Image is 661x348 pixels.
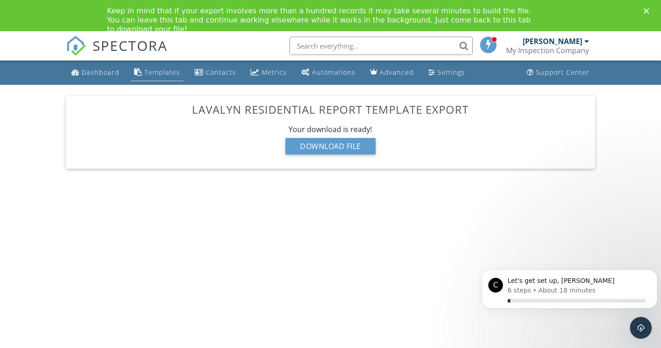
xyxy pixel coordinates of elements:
[262,68,287,77] div: Metrics
[285,138,376,155] div: Download File
[73,124,587,134] div: Your download is ready!
[144,68,180,77] div: Templates
[68,64,123,81] a: Dashboard
[380,68,414,77] div: Advanced
[425,64,469,81] a: Settings
[523,37,582,46] div: [PERSON_NAME]
[107,6,540,34] div: Keep in mind that if your export involves more than a hundred records it may take several minutes...
[644,8,653,14] div: Close
[66,36,86,56] img: The Best Home Inspection Software - Spectora
[131,64,184,81] a: Templates
[536,68,590,77] div: Support Center
[73,103,587,116] h3: Lavalyn Residential Report Template Export
[66,44,168,63] a: SPECTORA
[312,68,355,77] div: Automations
[437,68,465,77] div: Settings
[478,259,661,323] iframe: Intercom notifications message
[506,46,589,55] div: My Inspection Company
[247,64,290,81] a: Metrics
[523,64,593,81] a: Support Center
[290,37,473,55] input: Search everything...
[206,68,236,77] div: Contacts
[366,64,417,81] a: Advanced
[93,36,168,55] span: SPECTORA
[82,68,120,77] div: Dashboard
[191,64,240,81] a: Contacts
[630,317,652,339] iframe: Intercom live chat
[298,64,359,81] a: Automations (Basic)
